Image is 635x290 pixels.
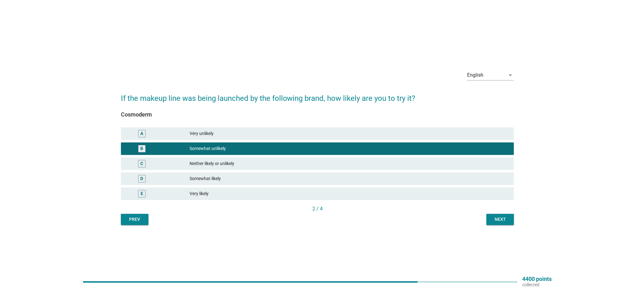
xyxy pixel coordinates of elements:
div: 2 / 4 [121,205,514,213]
div: C [140,160,143,167]
button: Next [487,214,514,225]
div: Neither likely or unlikely [190,160,509,168]
div: Somewhat likely [190,175,509,183]
div: B [140,145,143,152]
div: Somewhat unlikely [190,145,509,153]
div: Prev [126,216,143,223]
p: collected [523,282,552,287]
button: Prev [121,214,148,225]
div: Next [492,216,509,223]
div: English [467,72,483,78]
div: Cosmoderm [121,110,514,119]
i: arrow_drop_down [507,71,514,79]
div: E [141,190,143,197]
div: A [140,130,143,137]
h2: If the makeup line was being launched by the following brand, how likely are you to try it? [121,86,514,104]
div: Very unlikely [190,130,509,137]
p: 4400 points [523,276,552,282]
div: Very likely [190,190,509,198]
div: D [140,175,143,182]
